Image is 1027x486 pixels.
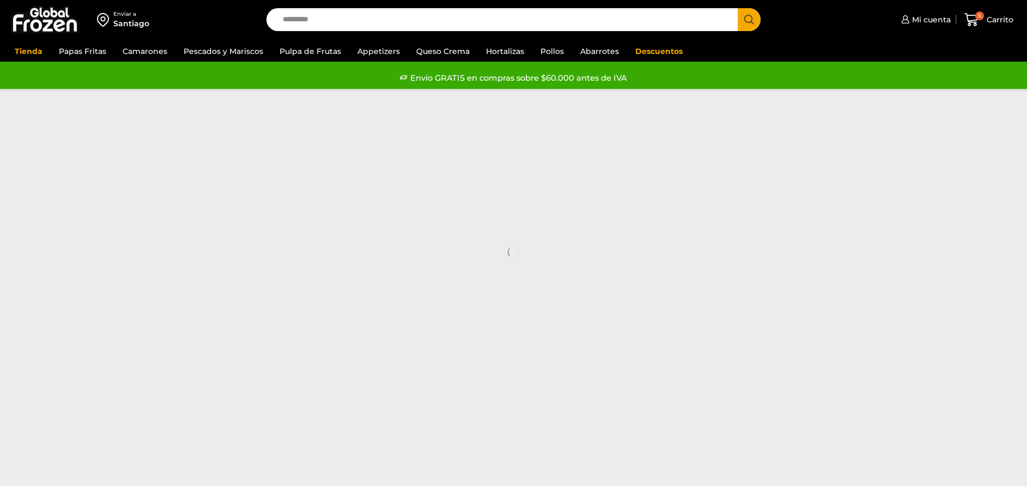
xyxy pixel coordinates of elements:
img: address-field-icon.svg [97,10,113,29]
a: Pollos [535,41,569,62]
button: Search button [738,8,761,31]
a: Hortalizas [481,41,530,62]
span: Carrito [984,14,1013,25]
a: Queso Crema [411,41,475,62]
a: Papas Fritas [53,41,112,62]
span: Mi cuenta [909,14,951,25]
a: Pulpa de Frutas [274,41,347,62]
span: 5 [975,11,984,20]
div: Enviar a [113,10,149,18]
div: Santiago [113,18,149,29]
a: Mi cuenta [898,9,951,31]
a: Pescados y Mariscos [178,41,269,62]
a: Abarrotes [575,41,624,62]
a: Tienda [9,41,48,62]
a: Camarones [117,41,173,62]
a: 5 Carrito [962,7,1016,33]
a: Descuentos [630,41,688,62]
a: Appetizers [352,41,405,62]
